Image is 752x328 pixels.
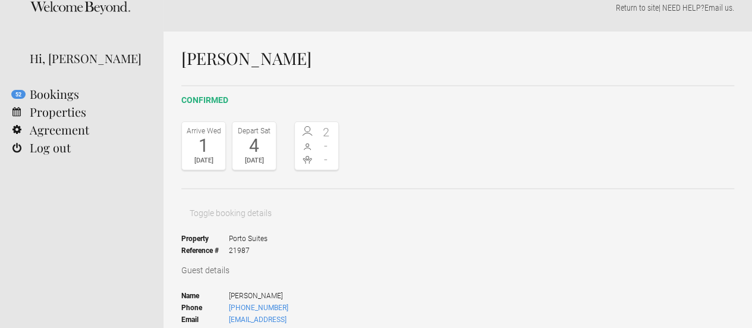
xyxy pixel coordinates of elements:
div: [DATE] [235,155,273,167]
strong: Phone [181,302,229,314]
h3: Guest details [181,264,734,276]
strong: Name [181,290,229,302]
div: Hi, [PERSON_NAME] [30,49,146,67]
strong: Reference # [181,245,229,257]
span: Porto Suites [229,233,268,245]
p: | NEED HELP? . [181,2,734,14]
span: - [317,140,336,152]
span: [PERSON_NAME] [229,290,339,302]
flynt-notification-badge: 52 [11,90,26,99]
span: 21987 [229,245,268,257]
div: 1 [185,137,222,155]
a: [PHONE_NUMBER] [229,304,288,312]
button: Toggle booking details [181,201,280,225]
div: Arrive Wed [185,125,222,137]
div: 4 [235,137,273,155]
a: Email us [704,3,732,13]
span: 2 [317,126,336,138]
div: [DATE] [185,155,222,167]
span: - [317,154,336,165]
h1: [PERSON_NAME] [181,49,734,67]
a: Return to site [616,3,659,13]
div: Depart Sat [235,125,273,137]
h2: confirmed [181,94,734,107]
strong: Property [181,233,229,245]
